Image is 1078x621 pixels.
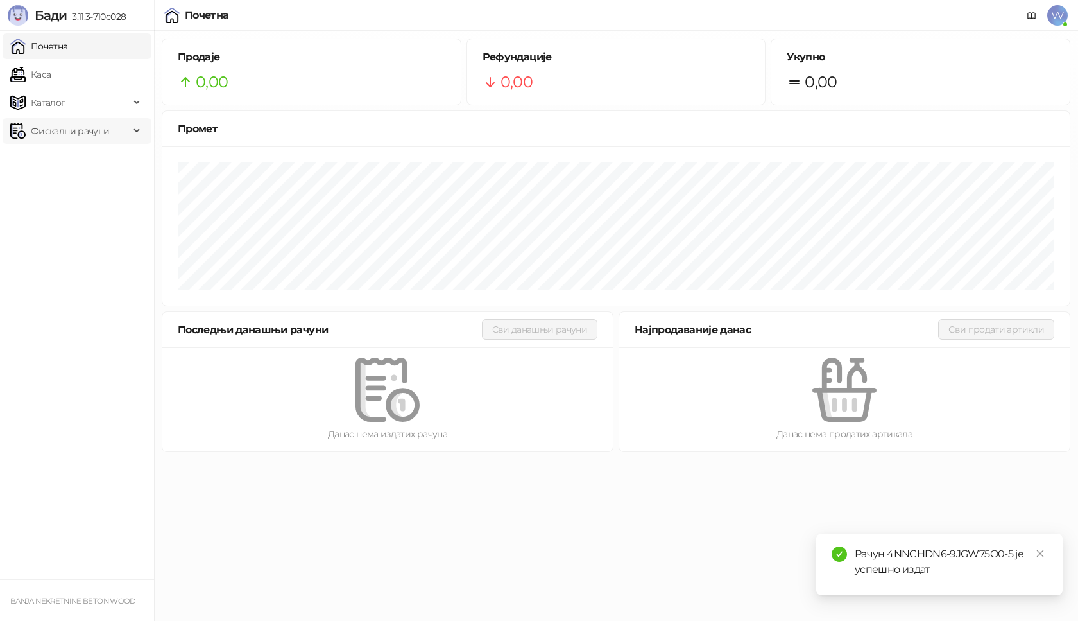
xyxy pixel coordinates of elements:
[1033,547,1047,561] a: Close
[10,62,51,87] a: Каса
[183,427,592,441] div: Данас нема издатих рачуна
[178,121,1054,137] div: Промет
[196,70,228,94] span: 0,00
[482,319,597,340] button: Сви данашњи рачуни
[178,322,482,338] div: Последњи данашњи рачуни
[640,427,1049,441] div: Данас нема продатих артикала
[8,5,28,26] img: Logo
[1047,5,1068,26] span: VV
[483,49,750,65] h5: Рефундације
[10,33,68,59] a: Почетна
[178,49,445,65] h5: Продаје
[832,547,847,562] span: check-circle
[938,319,1054,340] button: Сви продати артикли
[635,322,938,338] div: Најпродаваније данас
[787,49,1054,65] h5: Укупно
[501,70,533,94] span: 0,00
[185,10,229,21] div: Почетна
[10,597,136,606] small: BANJA NEKRETNINE BETON WOOD
[1036,549,1045,558] span: close
[67,11,126,22] span: 3.11.3-710c028
[805,70,837,94] span: 0,00
[1022,5,1042,26] a: Документација
[31,90,65,116] span: Каталог
[855,547,1047,577] div: Рачун 4NNCHDN6-9JGW75O0-5 је успешно издат
[35,8,67,23] span: Бади
[31,118,109,144] span: Фискални рачуни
